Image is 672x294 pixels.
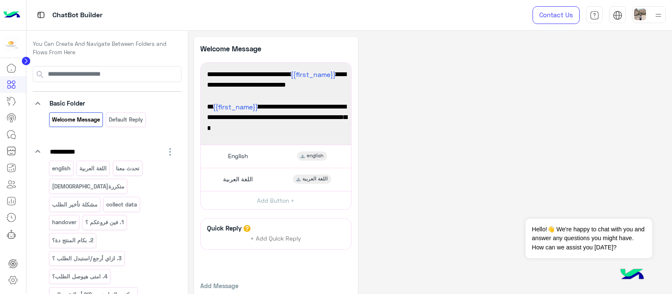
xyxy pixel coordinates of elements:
[52,10,102,21] p: ChatBot Builder
[213,103,258,111] span: {{first_name}}
[50,99,85,107] span: Basic Folder
[108,115,144,124] p: Default reply
[653,10,664,21] img: profile
[51,236,94,245] p: 2. بكام المنتج دة؟
[250,235,301,242] span: + Add Quick Reply
[201,191,351,210] button: Add Button +
[51,217,77,227] p: handover
[85,217,125,227] p: 1. فين فروعكم ؟
[33,146,43,156] i: keyboard_arrow_down
[590,11,599,20] img: tab
[51,164,71,173] p: english
[228,152,248,160] span: English
[297,151,327,161] div: english
[200,43,276,54] p: Welcome Message
[33,40,181,56] p: You Can Create And Navigate Between Folders and Flows From Here
[3,37,18,52] img: 300744643126508
[223,175,253,183] span: اللغة العربية
[634,8,646,20] img: userImage
[293,175,331,184] div: اللغة العربية
[51,115,100,124] p: Welcome Message
[307,152,323,160] span: english
[244,232,307,245] button: + Add Quick Reply
[302,175,328,183] span: اللغة العربية
[291,70,336,78] span: {{first_name}}
[533,6,580,24] a: Contact Us
[207,101,345,134] span: Hi and welcome to 𝗜𝗡 𝗬𝗢𝗨𝗥 𝗦𝗛𝗢𝗘 😊— please choose your preferred language to continue.
[617,260,647,290] img: hulul-logo.png
[106,200,138,209] p: collect data
[51,200,98,209] p: مشكلة تأخير الطلب
[51,272,108,281] p: 4. امتى هيوصل الطلب؟
[3,6,20,24] img: Logo
[205,224,244,232] h6: Quick Reply
[33,98,43,109] i: keyboard_arrow_down
[79,164,108,173] p: اللغة العربية
[613,11,622,20] img: tab
[586,6,603,24] a: tab
[207,69,345,90] span: أهلاً في 𝗜𝗡 𝗬𝗢𝗨𝗥 𝗦𝗛𝗢𝗘 😊 من فضلك اختر لغتك المفضلة للمتابعة.
[525,219,652,258] span: Hello!👋 We're happy to chat with you and answer any questions you might have. How can we assist y...
[200,281,352,290] p: Add Message
[115,164,140,173] p: تحدث معنا
[36,10,46,20] img: tab
[51,254,122,263] p: 3. ازاي أرجع/استبدل الطلب ؟
[51,182,125,191] p: الأسئلة المتكررة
